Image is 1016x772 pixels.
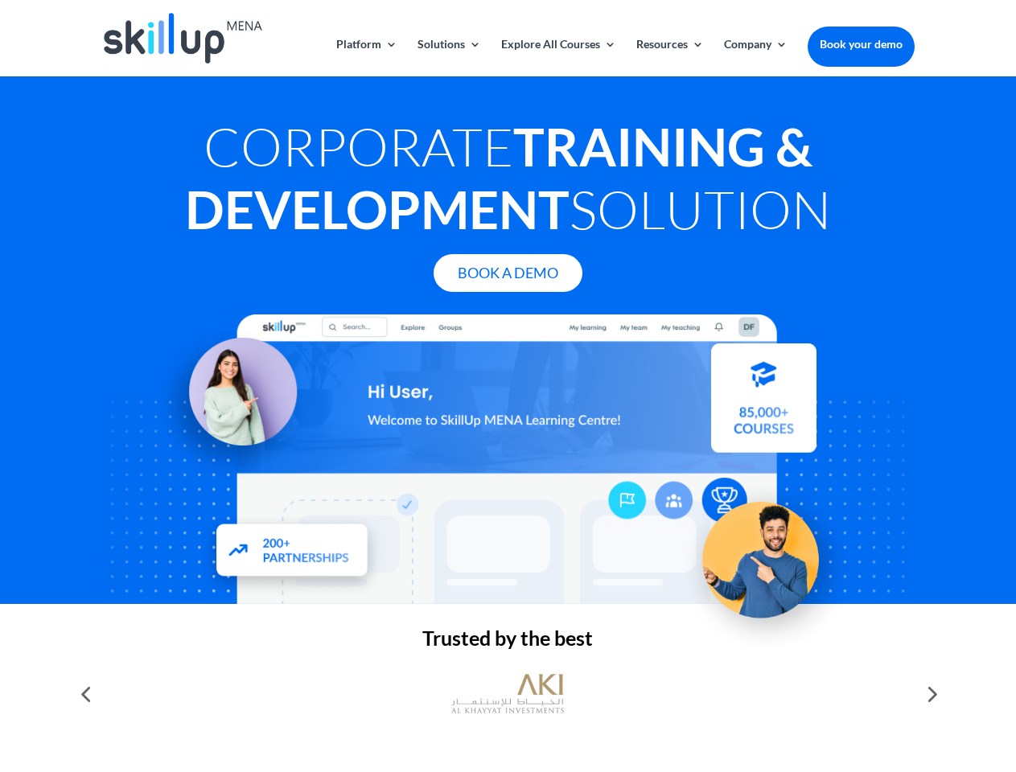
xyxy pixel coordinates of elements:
[150,320,313,482] img: Learning Management Solution - SkillUp
[711,350,817,459] img: Courses library - SkillUp MENA
[724,39,788,76] a: Company
[451,666,564,722] img: al khayyat investments logo
[104,13,261,64] img: Skillup Mena
[199,508,386,596] img: Partners - SkillUp Mena
[336,39,397,76] a: Platform
[434,254,582,292] a: Book A Demo
[185,115,812,240] strong: Training & Development
[501,39,616,76] a: Explore All Courses
[679,468,858,647] img: Upskill your workforce - SkillUp
[808,27,915,62] a: Book your demo
[418,39,481,76] a: Solutions
[748,598,1016,772] iframe: Chat Widget
[101,628,914,656] h2: Trusted by the best
[101,115,914,248] h1: Corporate Solution
[636,39,704,76] a: Resources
